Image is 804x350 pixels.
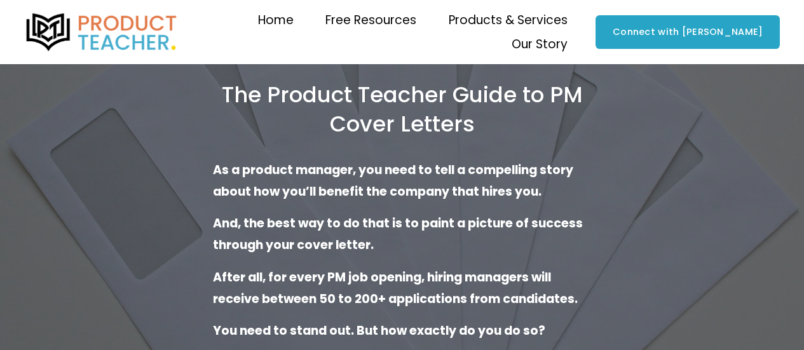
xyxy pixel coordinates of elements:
[325,10,416,31] span: Free Resources
[449,10,568,31] span: Products & Services
[213,269,578,307] strong: After all, for every PM job opening, hiring managers will receive between 50 to 200+ applications...
[512,34,568,55] span: Our Story
[213,81,591,138] h3: The Product Teacher Guide to PM Cover Letters
[512,32,568,57] a: folder dropdown
[596,15,780,49] a: Connect with [PERSON_NAME]
[325,8,416,32] a: folder dropdown
[213,161,576,200] strong: As a product manager, you need to tell a compelling story about how you’ll benefit the company th...
[258,8,294,32] a: Home
[213,322,545,339] strong: You need to stand out. But how exactly do you do so?
[213,215,585,253] strong: And, the best way to do that is to paint a picture of success through your cover letter.
[449,8,568,32] a: folder dropdown
[24,13,179,51] img: Product Teacher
